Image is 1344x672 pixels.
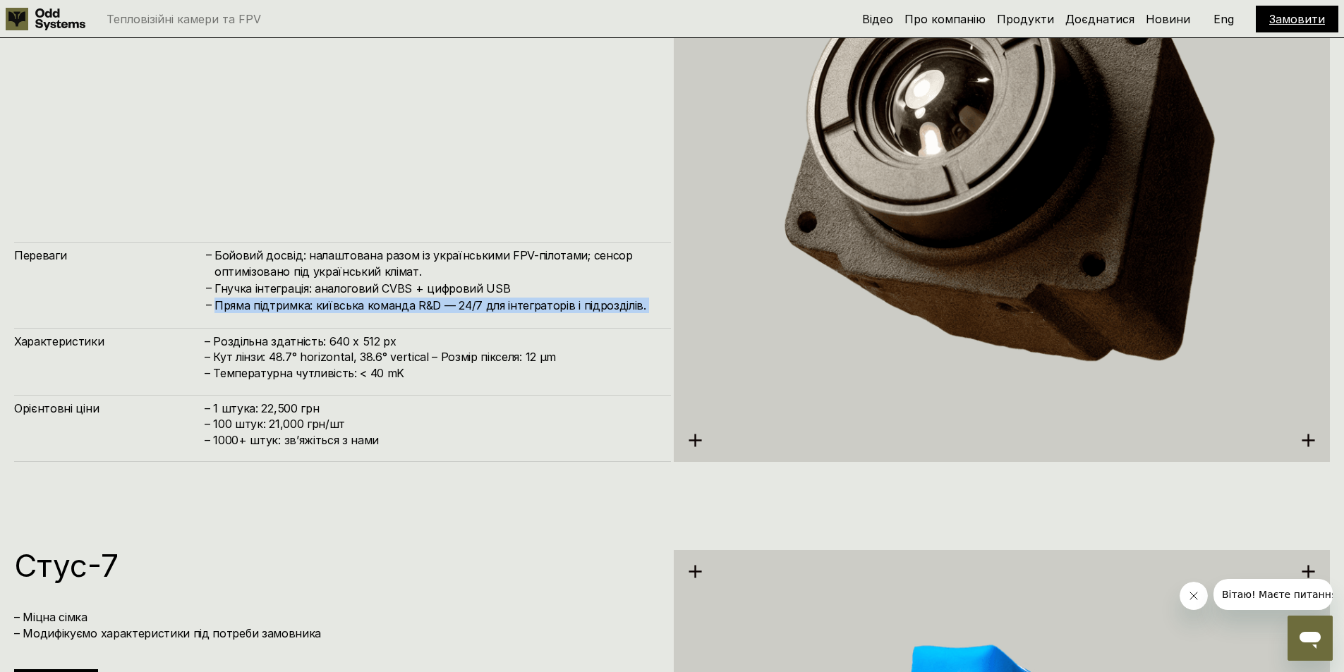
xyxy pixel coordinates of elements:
[14,401,205,416] h4: Орієнтовні ціни
[206,297,212,312] h4: –
[14,550,657,581] h1: Стус-7
[1288,616,1333,661] iframe: Кнопка для запуску вікна повідомлень
[14,334,205,349] h4: Характеристики
[1146,12,1190,26] a: Новини
[205,334,657,381] h4: – Роздільна здатність: 640 x 512 px – Кут лінзи: 48.7° horizontal, 38.6° vertical – Розмір піксел...
[206,280,212,295] h4: –
[214,281,657,296] h4: Гнучка інтеграція: аналоговий CVBS + цифровий USB
[107,13,261,25] p: Тепловізійні камери та FPV
[1213,579,1333,610] iframe: Повідомлення від компанії
[14,248,205,263] h4: Переваги
[205,401,657,448] h4: – 1 штука: 22,500 грн – 100 штук: 21,000 грн/шт
[1180,582,1208,610] iframe: Закрити повідомлення
[862,12,893,26] a: Відео
[1269,12,1325,26] a: Замовити
[1065,12,1134,26] a: Доєднатися
[214,248,657,279] h4: Бойовий досвід: налаштована разом із українськими FPV-пілотами; сенсор оптимізовано під українськ...
[904,12,986,26] a: Про компанію
[214,298,657,313] h4: Пряма підтримка: київська команда R&D — 24/7 для інтеграторів і підрозділів.
[8,10,129,21] span: Вітаю! Маєте питання?
[997,12,1054,26] a: Продукти
[14,609,657,641] h4: – Міцна сімка – Модифікуємо характеристики під потреби замовника
[205,433,379,447] span: – ⁠1000+ штук: звʼяжіться з нами
[206,247,212,262] h4: –
[1213,13,1234,25] p: Eng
